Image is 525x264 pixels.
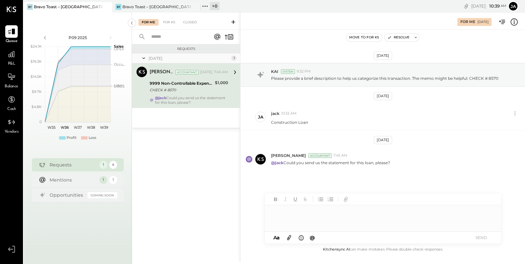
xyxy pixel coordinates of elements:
div: [DATE] [374,52,392,60]
div: + 0 [210,2,220,10]
text: W36 [60,125,69,130]
span: KAI [271,69,278,74]
button: Add URL [342,195,350,204]
div: BT [27,4,33,10]
div: 1 [231,55,237,61]
div: Opportunities [50,192,84,198]
div: $1,000 [215,79,228,86]
span: jack [271,111,280,116]
div: System [281,69,295,74]
a: P&L [0,48,23,67]
a: Balance [0,71,23,90]
div: [DATE], 7:45 AM [200,70,228,75]
div: For Me [460,19,475,25]
div: Accountant [308,153,332,158]
div: 4 [109,161,117,169]
div: [PERSON_NAME] [150,69,174,76]
span: a [277,234,280,241]
text: OPEX [114,47,124,51]
text: $24.1K [31,44,42,49]
div: Loss [89,135,96,141]
text: Labor [114,83,124,88]
div: [DATE] [374,136,392,144]
div: ja [258,114,263,120]
text: $9.7K [32,89,42,94]
span: @ [310,234,315,241]
button: Unordered List [316,195,325,204]
span: 10:33 AM [281,111,297,116]
span: 9:32 PM [297,69,311,74]
text: W35 [48,125,55,130]
span: Vendors [5,129,19,135]
div: Profit [67,135,76,141]
div: Accountant [175,70,199,75]
text: W38 [87,125,95,130]
a: Cash [0,93,23,112]
text: W39 [100,125,108,130]
div: CHECK # 8570 [150,87,213,93]
div: [DATE] [374,92,392,100]
button: Aa [271,234,282,241]
button: SEND [468,233,494,242]
div: For KS [160,19,178,26]
div: Bravo Toast – [GEOGRAPHIC_DATA] [34,4,102,10]
span: [PERSON_NAME] [271,153,306,158]
button: Italic [281,195,290,204]
button: Strikethrough [301,195,309,204]
a: Vendors [0,116,23,135]
span: P&L [8,61,15,67]
button: Ordered List [326,195,335,204]
strong: @jack [155,96,166,100]
div: Closed [180,19,200,26]
p: Could you send us the statement for this loan, please? [271,160,390,165]
span: Cash [7,106,16,112]
span: Queue [6,38,18,44]
text: Occu... [114,62,125,67]
button: Underline [291,195,300,204]
div: P09 2025 [50,35,106,40]
text: W37 [74,125,82,130]
div: Requests [50,162,96,168]
div: Coming Soon [88,192,117,198]
p: Please provide a brief description to help us categorize this transaction. The memo might be help... [271,76,498,81]
text: Sales [114,44,124,49]
div: 1 [99,161,107,169]
span: 7:45 AM [333,153,347,158]
text: $14.5K [31,74,42,79]
p: Construction Loan [271,120,308,125]
div: copy link [463,3,470,10]
text: $19.3K [31,59,42,64]
div: [DATE] [477,20,489,24]
div: [DATE] [471,3,506,9]
a: Queue [0,25,23,44]
div: Could you send us the statement for this loan, please? [155,96,228,105]
div: Bravo Toast – [GEOGRAPHIC_DATA] [122,4,191,10]
div: 1 [99,176,107,184]
text: $4.8K [31,104,42,109]
text: COGS [114,84,125,89]
div: [DATE] [149,55,230,61]
span: Balance [5,84,18,90]
div: Requests [135,47,237,51]
strong: @jack [271,160,283,165]
button: @ [308,233,317,242]
button: Resolve [385,33,412,41]
button: ja [508,1,518,11]
div: 1 [109,176,117,184]
button: Move to for ks [346,33,382,41]
div: 9999 Non-Controllable Expenses:Other Income and Expenses:To Be Classified P&L [150,80,213,87]
button: Bold [271,195,280,204]
div: For Me [138,19,158,26]
div: Mentions [50,177,96,183]
text: 0 [39,120,42,124]
div: BT [115,4,121,10]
